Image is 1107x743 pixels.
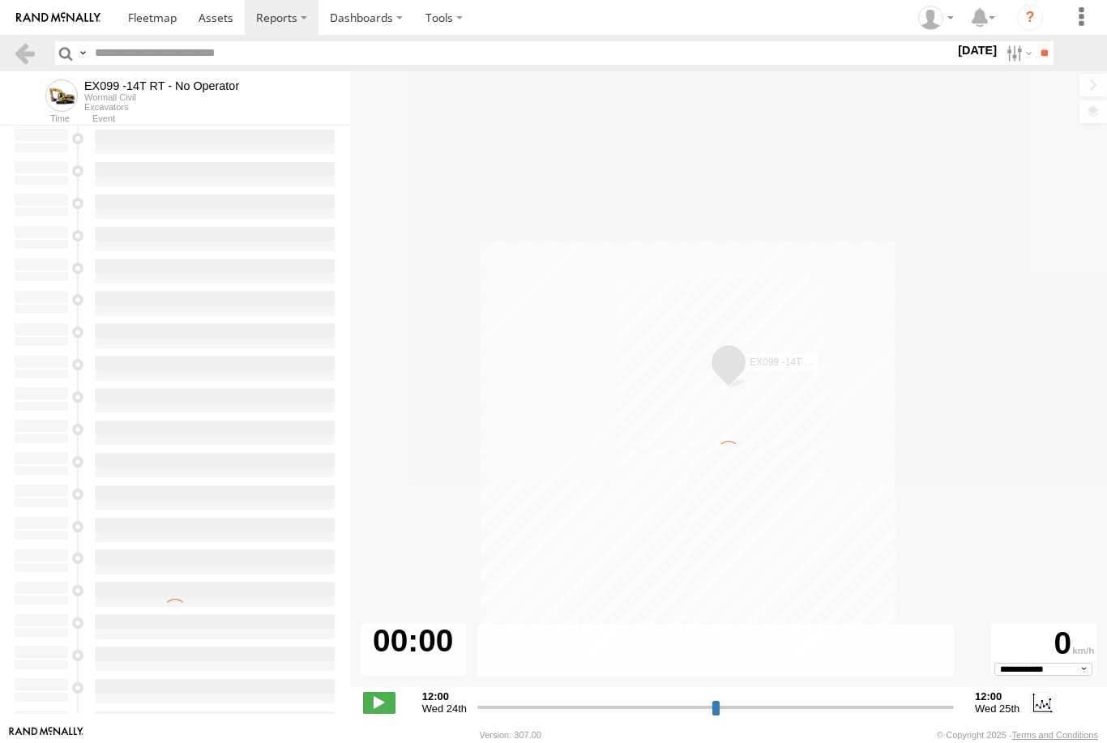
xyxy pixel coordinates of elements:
[422,690,467,702] strong: 12:00
[84,79,239,92] div: EX099 -14T RT - No Operator - View Asset History
[975,690,1019,702] strong: 12:00
[363,692,395,713] label: Play/Stop
[92,115,350,123] div: Event
[1017,5,1043,31] i: ?
[1000,41,1035,65] label: Search Filter Options
[913,6,960,30] div: Brett Perry
[16,12,100,23] img: rand-logo.svg
[994,626,1094,663] div: 0
[955,41,1000,59] label: [DATE]
[422,702,467,715] span: Wed 24th
[1012,730,1098,740] a: Terms and Conditions
[84,102,239,112] div: Excavators
[975,702,1019,715] span: Wed 25th
[84,92,239,102] div: Wormall Civil
[13,41,36,65] a: Back to previous Page
[76,41,89,65] label: Search Query
[9,727,83,743] a: Visit our Website
[480,730,541,740] div: Version: 307.00
[937,730,1098,740] div: © Copyright 2025 -
[13,115,70,123] div: Time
